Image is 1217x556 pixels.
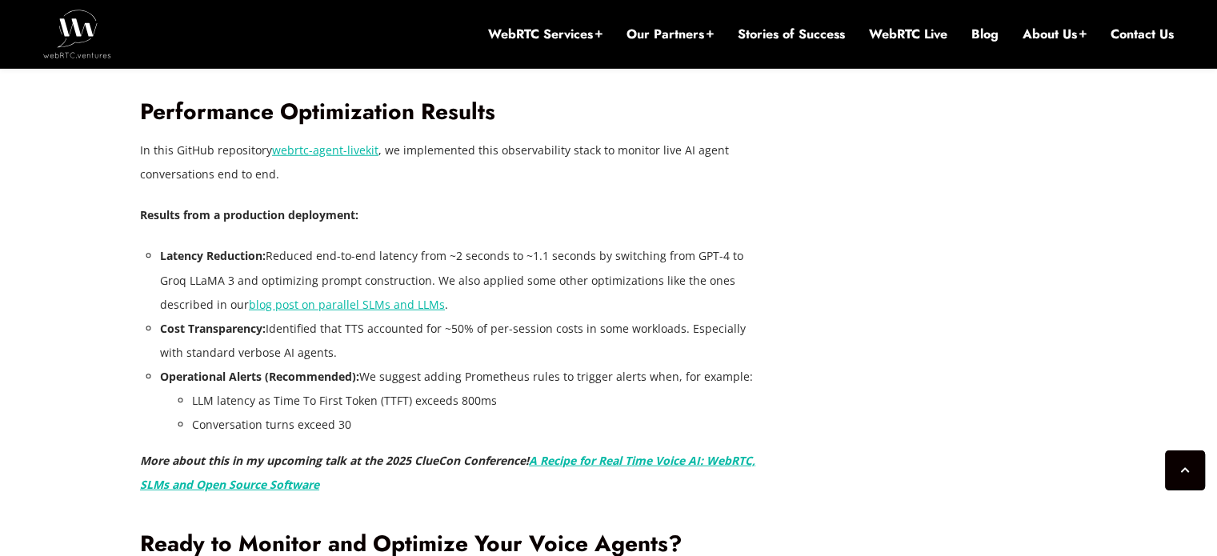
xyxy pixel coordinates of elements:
li: We suggest adding Prometheus rules to trigger alerts when, for example: [160,365,756,437]
li: LLM latency as Time To First Token (TTFT) exceeds 800ms [192,389,756,413]
a: Stories of Success [738,26,845,43]
strong: Results from a production deployment: [140,207,358,222]
img: WebRTC.ventures [43,10,111,58]
a: About Us [1023,26,1087,43]
li: Conversation turns exceed 30 [192,413,756,437]
p: In this GitHub repository , we implemented this observability stack to monitor live AI agent conv... [140,138,756,186]
strong: Latency Reduction: [160,248,266,263]
li: Identified that TTS accounted for ~50% of per-session costs in some workloads. Especially with st... [160,317,756,365]
a: Our Partners [627,26,714,43]
strong: Operational Alerts (Recommended): [160,369,359,384]
a: Blog [971,26,999,43]
a: WebRTC Live [869,26,947,43]
li: Reduced end-to-end latency from ~2 seconds to ~1.1 seconds by switching from GPT-4 to Groq LLaMA ... [160,244,756,316]
h2: Performance Optimization Results [140,98,756,126]
a: webrtc-agent-livekit [272,142,378,158]
a: WebRTC Services [488,26,602,43]
em: More about this in my upcoming talk at the 2025 ClueCon Conference! [140,453,755,492]
a: blog post on parallel SLMs and LLMs [249,297,445,312]
strong: Cost Transparency: [160,321,266,336]
a: Contact Us [1111,26,1174,43]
